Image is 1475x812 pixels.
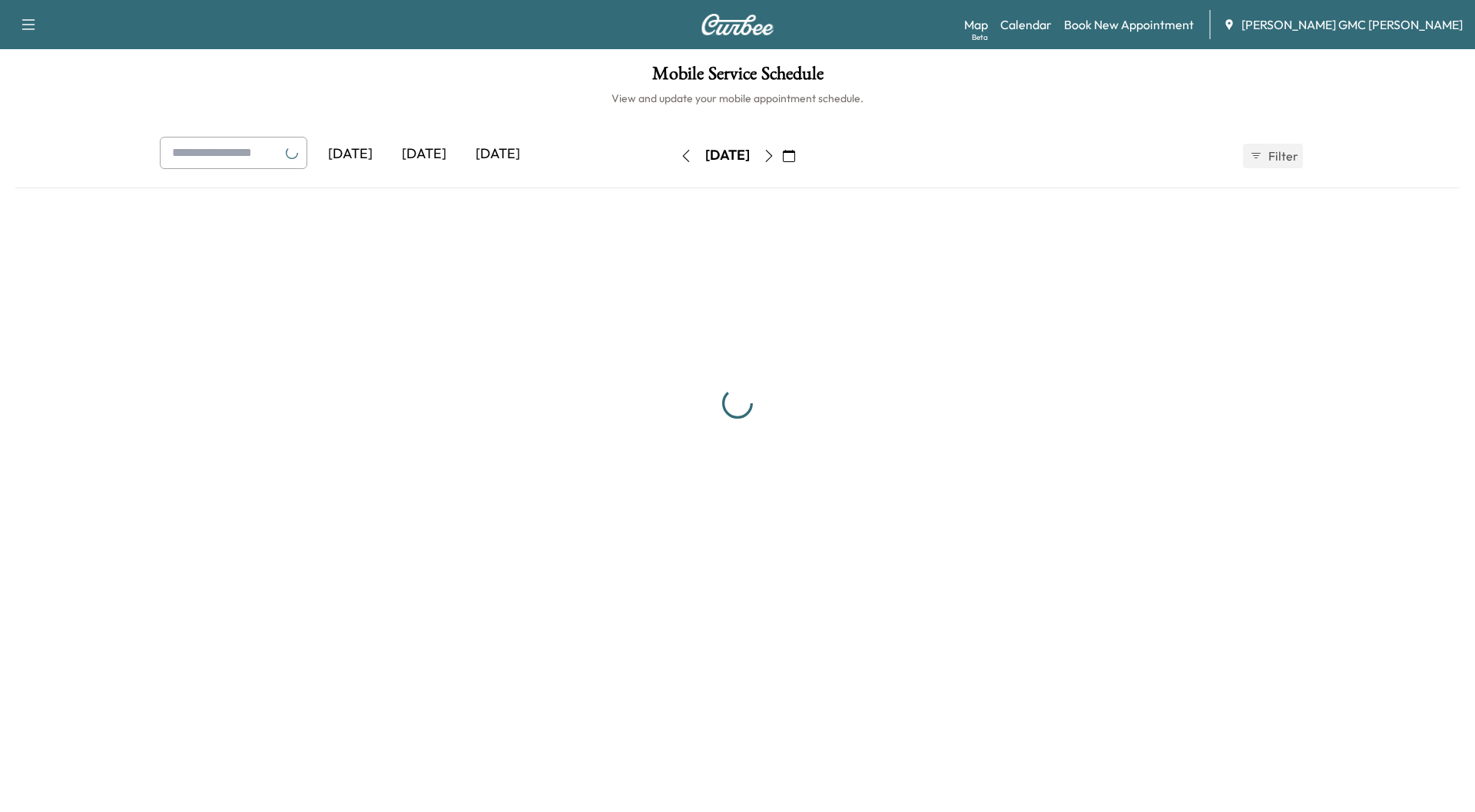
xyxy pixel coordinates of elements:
[15,91,1460,106] h6: View and update your mobile appointment schedule.
[1064,15,1194,34] a: Book New Appointment
[1268,147,1296,165] span: Filter
[387,137,461,172] div: [DATE]
[1241,15,1463,34] span: [PERSON_NAME] GMC [PERSON_NAME]
[705,146,750,165] div: [DATE]
[701,14,774,35] img: Curbee Logo
[964,15,988,34] a: MapBeta
[1000,15,1052,34] a: Calendar
[972,31,988,43] div: Beta
[15,65,1460,91] h1: Mobile Service Schedule
[313,137,387,172] div: [DATE]
[461,137,535,172] div: [DATE]
[1243,144,1303,168] button: Filter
